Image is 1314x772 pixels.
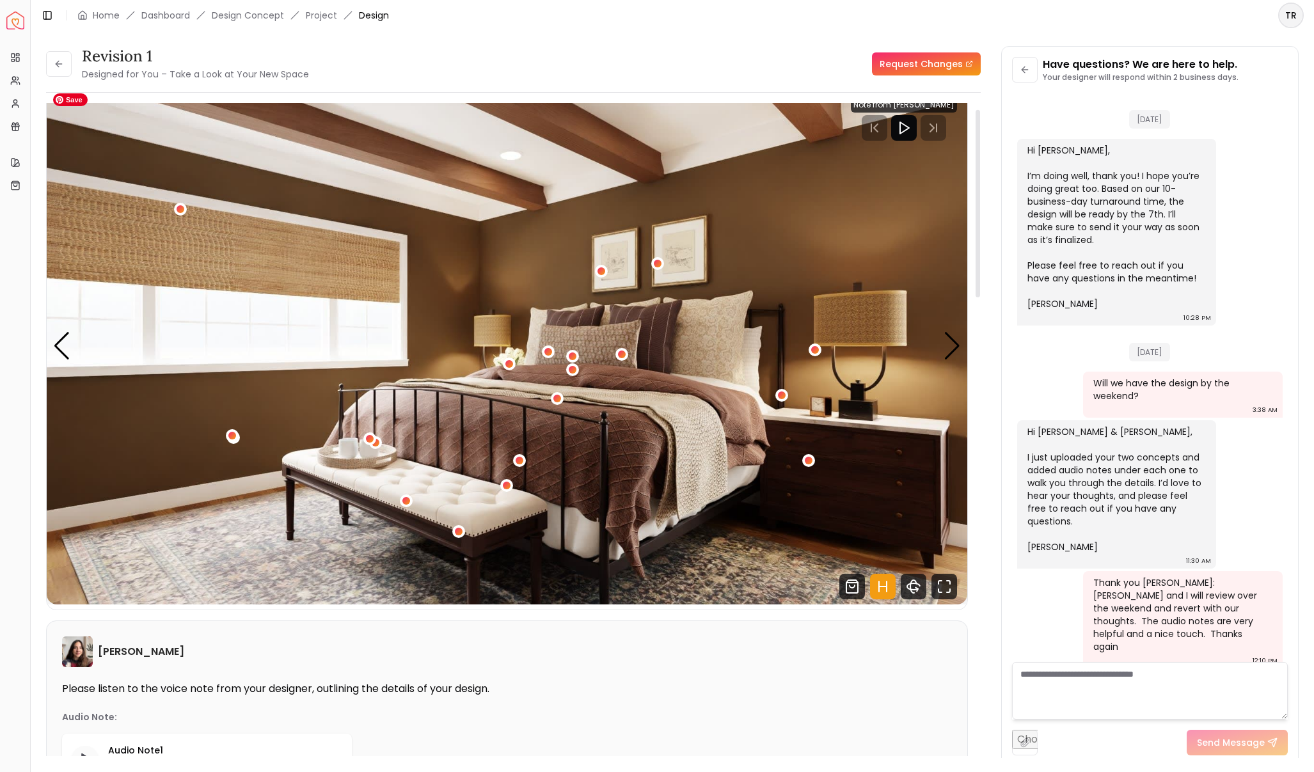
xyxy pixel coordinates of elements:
[1093,377,1270,402] div: Will we have the design by the weekend?
[931,574,957,599] svg: Fullscreen
[1129,343,1170,361] span: [DATE]
[1278,3,1304,28] button: TR
[62,682,952,695] p: Please listen to the voice note from your designer, outlining the details of your design.
[1253,654,1278,667] div: 12:10 PM
[870,574,896,599] svg: Hotspots Toggle
[47,87,967,604] div: 1 / 6
[872,52,981,75] a: Request Changes
[306,9,337,22] a: Project
[1027,144,1204,310] div: Hi [PERSON_NAME], I’m doing well, thank you! I hope you’re doing great too. Based on our 10-busin...
[47,87,967,604] div: Carousel
[1043,72,1239,83] p: Your designer will respond within 2 business days.
[108,744,342,757] p: Audio Note 1
[93,9,120,22] a: Home
[77,9,389,22] nav: breadcrumb
[62,711,117,723] p: Audio Note:
[72,746,98,771] button: Play audio note
[944,332,961,360] div: Next slide
[98,644,184,659] h6: [PERSON_NAME]
[141,9,190,22] a: Dashboard
[47,87,967,604] img: Design Render 1
[1183,311,1211,324] div: 10:28 PM
[1043,57,1239,72] p: Have questions? We are here to help.
[62,636,93,667] img: Maria Castillero
[359,9,389,22] span: Design
[82,68,309,81] small: Designed for You – Take a Look at Your New Space
[1129,110,1170,129] span: [DATE]
[1027,425,1204,553] div: Hi [PERSON_NAME] & [PERSON_NAME], I just uploaded your two concepts and added audio notes under e...
[1253,404,1278,416] div: 3:38 AM
[901,574,926,599] svg: 360 View
[6,12,24,29] a: Spacejoy
[6,12,24,29] img: Spacejoy Logo
[53,332,70,360] div: Previous slide
[851,97,957,113] div: Note from [PERSON_NAME]
[896,120,912,136] svg: Play
[1093,576,1270,653] div: Thank you [PERSON_NAME]: [PERSON_NAME] and I will review over the weekend and revert with our tho...
[53,93,88,106] span: Save
[1279,4,1302,27] span: TR
[212,9,284,22] li: Design Concept
[1186,555,1211,567] div: 11:30 AM
[839,574,865,599] svg: Shop Products from this design
[82,46,309,67] h3: Revision 1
